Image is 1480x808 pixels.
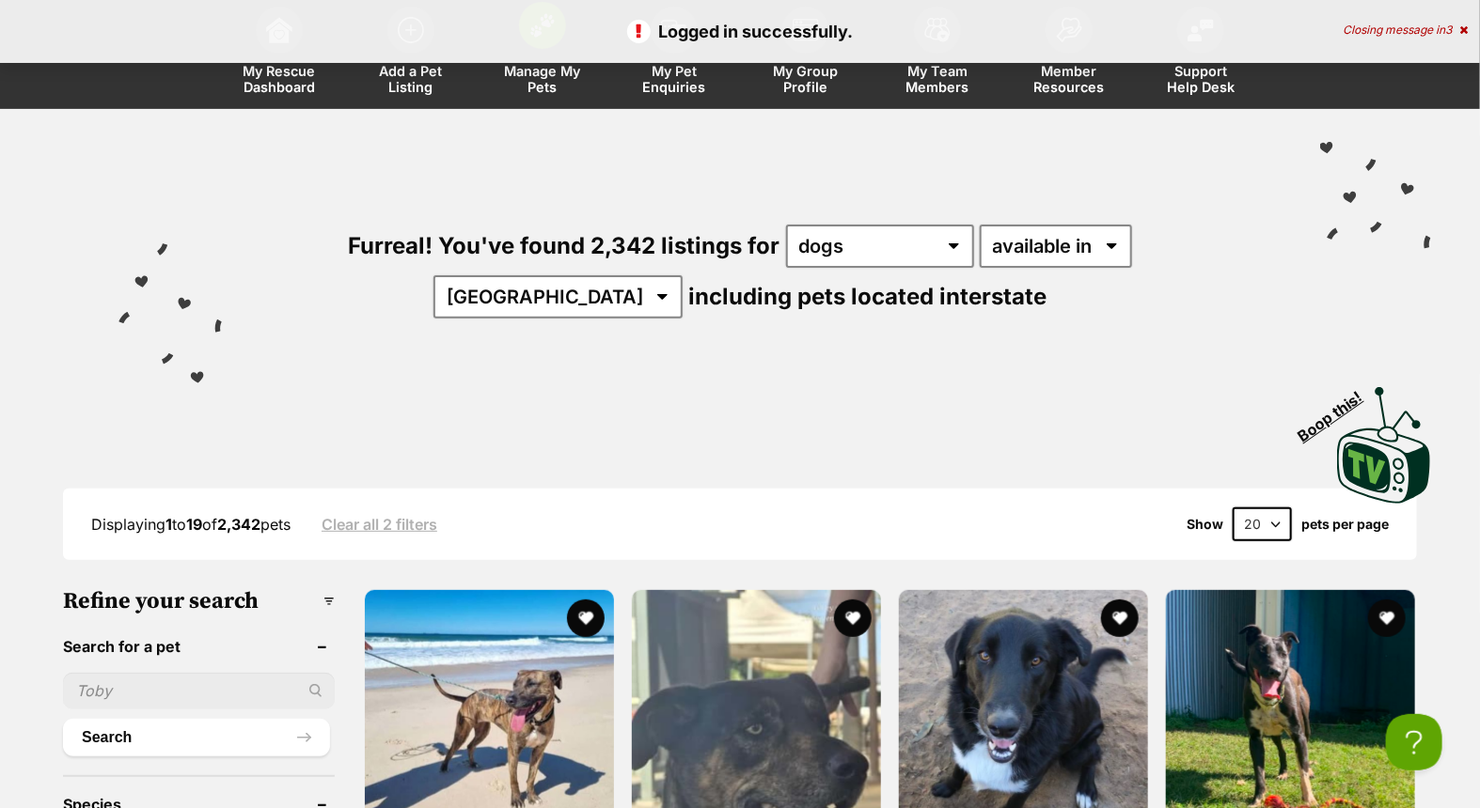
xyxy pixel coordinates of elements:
button: Search [63,719,330,756]
strong: 2,342 [217,515,260,534]
a: Boop this! [1337,370,1431,507]
button: favourite [567,599,605,637]
span: Show [1187,517,1223,532]
span: My Rescue Dashboard [237,63,322,95]
header: Search for a pet [63,638,335,655]
p: Logged in successfully. [19,19,1461,44]
span: including pets located interstate [688,283,1047,310]
strong: 1 [165,515,172,534]
span: Member Resources [1027,63,1111,95]
span: Furreal! You've found 2,342 listings for [349,232,780,259]
strong: 19 [186,515,202,534]
span: Manage My Pets [500,63,585,95]
label: pets per page [1301,517,1389,532]
div: Closing message in [1343,23,1468,37]
span: My Team Members [895,63,980,95]
button: favourite [1368,599,1406,637]
span: My Group Profile [764,63,848,95]
span: Support Help Desk [1158,63,1243,95]
iframe: Help Scout Beacon - Open [1386,714,1442,770]
span: My Pet Enquiries [632,63,716,95]
span: Add a Pet Listing [369,63,453,95]
a: Clear all 2 filters [322,516,437,533]
span: Displaying to of pets [91,515,291,534]
button: favourite [834,599,872,637]
span: Boop this! [1295,377,1381,444]
span: 3 [1445,23,1452,37]
input: Toby [63,673,335,708]
img: PetRescue TV logo [1337,387,1431,504]
button: favourite [1101,599,1139,637]
h3: Refine your search [63,588,335,614]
